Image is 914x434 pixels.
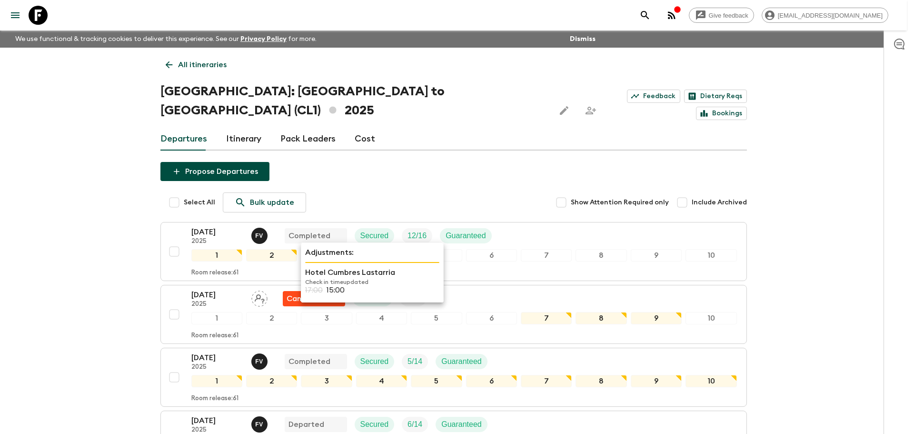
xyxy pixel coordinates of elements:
p: Completed [288,356,330,367]
span: Include Archived [692,198,747,207]
div: 7 [521,312,572,324]
p: 2025 [191,301,244,308]
div: 8 [576,249,626,262]
p: Room release: 61 [191,269,238,277]
p: 5 / 14 [407,356,422,367]
div: 5 [411,312,462,324]
p: [DATE] [191,226,244,238]
div: Trip Fill [402,417,428,432]
p: 6 / 14 [407,419,422,430]
p: All itineraries [178,59,227,71]
a: Privacy Policy [240,36,287,42]
p: Bulk update [250,197,294,208]
p: 2025 [191,426,244,434]
span: Francisco Valero [251,356,269,364]
div: 6 [466,249,517,262]
span: [EMAIL_ADDRESS][DOMAIN_NAME] [773,12,888,19]
p: Completed [288,230,330,242]
span: Share this itinerary [581,101,600,120]
p: 2025 [191,238,244,245]
button: Propose Departures [160,162,269,181]
div: 2 [246,312,297,324]
p: Cancelled [287,293,324,304]
button: Dismiss [567,32,598,46]
span: Give feedback [704,12,754,19]
div: 10 [685,312,736,324]
p: 17:00 [305,286,323,294]
h1: [GEOGRAPHIC_DATA]: [GEOGRAPHIC_DATA] to [GEOGRAPHIC_DATA] (CL1) 2025 [160,82,547,120]
div: 4 [356,312,407,324]
p: Room release: 61 [191,395,238,403]
span: Francisco Valero [251,419,269,427]
a: Feedback [627,90,680,103]
p: Guaranteed [441,419,482,430]
div: 10 [685,249,736,262]
span: Select All [184,198,215,207]
a: Itinerary [226,128,261,151]
div: 6 [466,312,517,324]
a: Dietary Reqs [684,90,747,103]
span: Assign pack leader [251,293,268,301]
div: 8 [576,312,626,324]
div: Trip Fill [402,354,428,369]
div: Trip Fill [402,228,432,243]
p: 12 / 16 [407,230,427,242]
div: 1 [191,312,242,324]
p: [DATE] [191,415,244,426]
div: 4 [356,375,407,387]
p: [DATE] [191,289,244,301]
div: 9 [631,312,682,324]
p: Secured [360,419,389,430]
div: 7 [521,375,572,387]
p: Check in time updated [305,278,439,286]
div: 2 [246,375,297,387]
button: Edit this itinerary [555,101,574,120]
p: Departed [288,419,324,430]
p: 2025 [191,363,244,371]
div: 3 [301,312,352,324]
p: Secured [360,356,389,367]
div: 10 [685,375,736,387]
div: 9 [631,249,682,262]
a: Pack Leaders [280,128,336,151]
p: 15:00 [327,286,345,294]
div: 7 [521,249,572,262]
p: Adjustments: [305,247,439,258]
button: search adventures [636,6,655,25]
div: 9 [631,375,682,387]
p: [DATE] [191,352,244,363]
div: 1 [191,375,242,387]
p: Room release: 61 [191,332,238,340]
p: Guaranteed [446,230,486,242]
div: 3 [301,375,352,387]
div: 6 [466,375,517,387]
span: Francisco Valero [251,231,269,238]
p: Guaranteed [441,356,482,367]
p: We use functional & tracking cookies to deliver this experience. See our for more. [11,30,320,48]
div: 5 [411,375,462,387]
div: Flash Pack cancellation [283,291,345,306]
p: Hotel Cumbres Lastarria [305,267,439,278]
div: 1 [191,249,242,262]
span: Show Attention Required only [571,198,669,207]
button: menu [6,6,25,25]
a: Bookings [696,107,747,120]
a: Cost [355,128,375,151]
p: Secured [360,230,389,242]
div: 8 [576,375,626,387]
a: Departures [160,128,207,151]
